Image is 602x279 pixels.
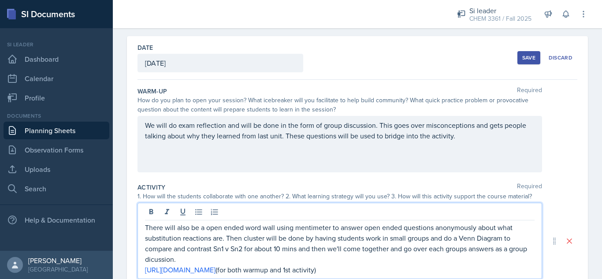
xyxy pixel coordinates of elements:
[469,5,531,16] div: Si leader
[4,211,109,229] div: Help & Documentation
[469,14,531,23] div: CHEM 3361 / Fall 2025
[4,70,109,87] a: Calendar
[517,87,542,96] span: Required
[137,183,166,192] label: Activity
[4,160,109,178] a: Uploads
[517,183,542,192] span: Required
[522,54,535,61] div: Save
[4,112,109,120] div: Documents
[4,89,109,107] a: Profile
[4,41,109,48] div: Si leader
[544,51,577,64] button: Discard
[28,265,88,274] div: [GEOGRAPHIC_DATA]
[145,120,535,141] p: We will do exam reflection and will be done in the form of group discussion. This goes over misco...
[4,122,109,139] a: Planning Sheets
[517,51,540,64] button: Save
[145,222,535,264] p: There will also be a open ended word wall using mentimeter to answer open ended questions anonymo...
[4,180,109,197] a: Search
[145,265,216,275] a: [URL][DOMAIN_NAME]
[137,96,542,114] div: How do you plan to open your session? What icebreaker will you facilitate to help build community...
[137,43,153,52] label: Date
[137,192,542,201] div: 1. How will the students collaborate with one another? 2. What learning strategy will you use? 3....
[4,141,109,159] a: Observation Forms
[549,54,572,61] div: Discard
[137,87,167,96] label: Warm-Up
[127,13,588,29] h2: Planning Sheet
[145,264,535,275] p: (for both warmup and 1st activity)
[28,256,88,265] div: [PERSON_NAME]
[4,50,109,68] a: Dashboard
